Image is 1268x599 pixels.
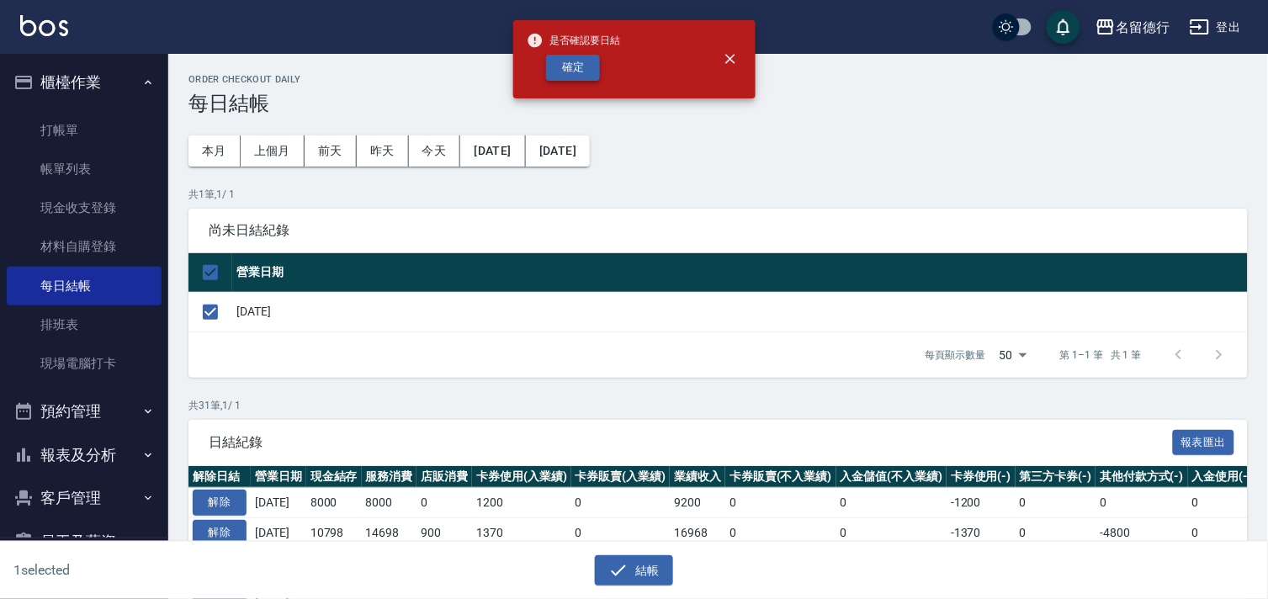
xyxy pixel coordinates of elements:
[188,187,1248,202] p: 共 1 筆, 1 / 1
[232,253,1248,293] th: 營業日期
[20,15,68,36] img: Logo
[7,111,162,150] a: 打帳單
[232,292,1248,331] td: [DATE]
[305,135,357,167] button: 前天
[947,466,1016,488] th: 卡券使用(-)
[670,488,725,518] td: 9200
[926,347,986,363] p: 每頁顯示數量
[1096,518,1188,549] td: -4800
[725,466,836,488] th: 卡券販賣(不入業績)
[241,135,305,167] button: 上個月
[993,332,1033,378] div: 50
[1016,466,1096,488] th: 第三方卡券(-)
[1183,12,1248,43] button: 登出
[416,466,472,488] th: 店販消費
[947,518,1016,549] td: -1370
[527,32,621,49] span: 是否確認要日結
[306,466,362,488] th: 現金結存
[1173,430,1235,456] button: 報表匯出
[836,488,947,518] td: 0
[362,488,417,518] td: 8000
[526,135,590,167] button: [DATE]
[209,434,1173,451] span: 日結紀錄
[362,466,417,488] th: 服務消費
[188,74,1248,85] h2: Order checkout daily
[306,518,362,549] td: 10798
[7,227,162,266] a: 材料自購登錄
[836,466,947,488] th: 入金儲值(不入業績)
[188,398,1248,413] p: 共 31 筆, 1 / 1
[409,135,461,167] button: 今天
[188,92,1248,115] h3: 每日結帳
[472,466,571,488] th: 卡券使用(入業績)
[571,488,671,518] td: 0
[1173,433,1235,449] a: 報表匯出
[1096,488,1188,518] td: 0
[416,488,472,518] td: 0
[193,520,247,546] button: 解除
[7,520,162,564] button: 員工及薪資
[1060,347,1142,363] p: 第 1–1 筆 共 1 筆
[357,135,409,167] button: 昨天
[7,305,162,344] a: 排班表
[7,267,162,305] a: 每日結帳
[7,433,162,477] button: 報表及分析
[1047,10,1080,44] button: save
[416,518,472,549] td: 900
[1116,17,1170,38] div: 名留德行
[836,518,947,549] td: 0
[188,135,241,167] button: 本月
[7,390,162,433] button: 預約管理
[1096,466,1188,488] th: 其他付款方式(-)
[209,222,1228,239] span: 尚未日結紀錄
[7,150,162,188] a: 帳單列表
[251,518,306,549] td: [DATE]
[7,61,162,104] button: 櫃檯作業
[1016,518,1096,549] td: 0
[571,466,671,488] th: 卡券販賣(入業績)
[1188,518,1257,549] td: 0
[7,344,162,383] a: 現場電腦打卡
[725,518,836,549] td: 0
[712,40,749,77] button: close
[193,490,247,516] button: 解除
[472,518,571,549] td: 1370
[947,488,1016,518] td: -1200
[546,55,600,81] button: 確定
[1089,10,1176,45] button: 名留德行
[7,188,162,227] a: 現金收支登錄
[670,518,725,549] td: 16968
[1016,488,1096,518] td: 0
[13,559,314,580] h6: 1 selected
[595,555,673,586] button: 結帳
[725,488,836,518] td: 0
[251,488,306,518] td: [DATE]
[1188,488,1257,518] td: 0
[188,466,251,488] th: 解除日結
[460,135,525,167] button: [DATE]
[306,488,362,518] td: 8000
[472,488,571,518] td: 1200
[251,466,306,488] th: 營業日期
[362,518,417,549] td: 14698
[7,476,162,520] button: 客戶管理
[571,518,671,549] td: 0
[1188,466,1257,488] th: 入金使用(-)
[670,466,725,488] th: 業績收入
